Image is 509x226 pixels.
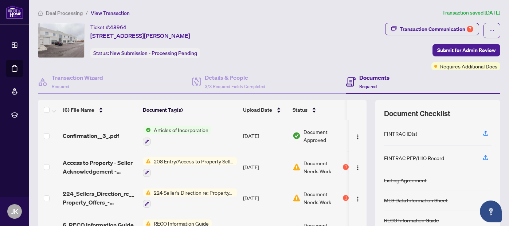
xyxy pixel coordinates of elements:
img: Document Status [293,163,301,171]
img: Document Status [293,194,301,202]
span: 48964 [110,24,126,31]
button: Transaction Communication7 [385,23,479,35]
span: 208 Entry/Access to Property Seller Acknowledgement [151,157,237,165]
span: Document Approved [304,128,349,144]
div: Status: [90,48,200,58]
h4: Transaction Wizard [52,73,103,82]
button: Logo [352,130,364,142]
div: Ticket #: [90,23,126,31]
img: Status Icon [143,157,151,165]
li: / [86,9,88,17]
img: Document Status [293,132,301,140]
div: FINTRAC ID(s) [384,130,417,138]
span: New Submission - Processing Pending [110,50,197,56]
button: Logo [352,161,364,173]
td: [DATE] [240,183,290,214]
div: 7 [467,26,473,32]
img: Logo [355,165,361,171]
span: Deal Processing [46,10,83,16]
th: Document Tag(s) [140,100,240,120]
span: ellipsis [489,28,494,33]
img: logo [6,5,23,19]
h4: Details & People [205,73,265,82]
span: Document Checklist [384,108,450,119]
span: View Transaction [91,10,130,16]
button: Open asap [480,201,502,222]
div: MLS Data Information Sheet [384,196,448,204]
div: Transaction Communication [400,23,473,35]
img: Status Icon [143,189,151,197]
div: RECO Information Guide [384,216,439,224]
span: Access to Property - Seller Acknowledgement - PropTx-[PERSON_NAME].pdf [63,158,137,176]
span: Status [293,106,308,114]
button: Status Icon208 Entry/Access to Property Seller Acknowledgement [143,157,237,177]
th: (6) File Name [60,100,140,120]
h4: Documents [359,73,389,82]
span: Articles of Incorporation [151,126,211,134]
img: Logo [355,196,361,202]
span: Required [359,84,377,89]
th: Status [290,100,352,120]
span: Document Needs Work [304,190,341,206]
div: Listing Agreement [384,176,427,184]
button: Submit for Admin Review [432,44,500,56]
span: Confirmation__3_.pdf [63,131,119,140]
span: 224_Sellers_Direction_re__Property_Offers_-_Imp_Info_for_Seller_Ack_-_PropTx-[PERSON_NAME].pdf [63,189,137,207]
td: [DATE] [240,120,290,151]
button: Status IconArticles of Incorporation [143,126,211,146]
span: (6) File Name [63,106,94,114]
span: Requires Additional Docs [440,62,497,70]
span: 3/3 Required Fields Completed [205,84,265,89]
div: 1 [343,195,349,201]
span: Upload Date [243,106,272,114]
article: Transaction saved [DATE] [442,9,500,17]
span: home [38,11,43,16]
button: Status Icon224 Seller's Direction re: Property/Offers - Important Information for Seller Acknowle... [143,189,237,208]
span: [STREET_ADDRESS][PERSON_NAME] [90,31,190,40]
span: Required [52,84,69,89]
span: 224 Seller's Direction re: Property/Offers - Important Information for Seller Acknowledgement [151,189,237,197]
div: FINTRAC PEP/HIO Record [384,154,444,162]
th: Upload Date [240,100,290,120]
td: [DATE] [240,151,290,183]
span: Document Needs Work [304,159,341,175]
img: IMG-N12349263_1.jpg [38,23,84,58]
img: Logo [355,134,361,140]
div: 1 [343,164,349,170]
button: Logo [352,192,364,204]
img: Status Icon [143,126,151,134]
span: Submit for Admin Review [437,44,496,56]
span: JK [11,206,18,217]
